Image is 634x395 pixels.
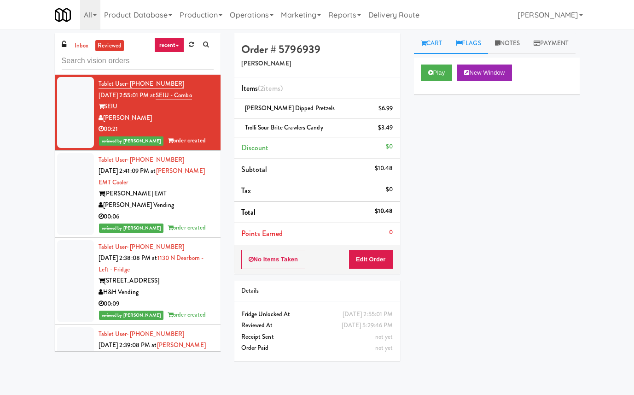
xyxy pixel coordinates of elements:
span: Items [241,83,283,94]
a: Tablet User· [PHONE_NUMBER] [99,79,185,88]
span: Subtotal [241,164,268,175]
div: Reviewed At [241,320,393,331]
li: Tablet User· [PHONE_NUMBER][DATE] 2:38:08 PM at1130 N Dearborn - Left - Fridge[STREET_ADDRESS]H&H... [55,238,221,325]
span: [DATE] 2:39:08 PM at [99,341,157,349]
a: Payment [527,33,576,54]
input: Search vision orders [62,53,214,70]
span: Tax [241,185,251,196]
div: $6.99 [378,103,393,114]
ng-pluralize: items [264,83,280,94]
div: 00:21 [99,124,214,135]
div: $10.48 [375,206,393,217]
div: $3.49 [378,122,393,134]
span: · [PHONE_NUMBER] [127,330,185,338]
span: [DATE] 2:55:01 PM at [99,91,156,100]
div: 00:09 [99,298,214,310]
div: 0 [389,227,393,238]
div: [PERSON_NAME] Vending [99,200,214,211]
span: Trolli Sour Brite Crawlers Candy [245,123,323,132]
button: New Window [457,65,512,81]
a: Tablet User· [PHONE_NUMBER] [99,242,185,251]
div: [DATE] 2:55:01 PM [343,309,393,320]
a: reviewed [95,40,124,52]
div: H&H Vending [99,287,214,298]
div: $0 [386,184,393,195]
div: [STREET_ADDRESS] [99,275,214,287]
span: · [PHONE_NUMBER] [127,242,185,251]
button: No Items Taken [241,250,306,269]
div: [PERSON_NAME] EMT [99,188,214,200]
a: Tablet User· [PHONE_NUMBER] [99,330,185,338]
button: Edit Order [349,250,393,269]
div: Receipt Sent [241,331,393,343]
a: Tablet User· [PHONE_NUMBER] [99,155,185,164]
div: SEIU [99,101,214,112]
div: Details [241,285,393,297]
li: Tablet User· [PHONE_NUMBER][DATE] 2:41:09 PM at[PERSON_NAME] EMT Cooler[PERSON_NAME] EMT[PERSON_N... [55,151,221,238]
span: Discount [241,142,269,153]
span: Points Earned [241,228,283,239]
div: 00:06 [99,211,214,223]
span: not yet [375,332,393,341]
span: · [PHONE_NUMBER] [127,155,185,164]
span: order created [168,136,206,145]
a: inbox [72,40,91,52]
span: [PERSON_NAME] Dipped Pretzels [245,104,335,112]
span: [DATE] 2:38:08 PM at [99,254,157,262]
a: SEIU - Combo [156,91,192,100]
h4: Order # 5796939 [241,43,393,55]
div: Fridge Unlocked At [241,309,393,320]
span: reviewed by [PERSON_NAME] [99,224,164,233]
span: · [PHONE_NUMBER] [127,79,185,88]
div: $0 [386,141,393,153]
span: Total [241,207,256,218]
a: Notes [488,33,527,54]
button: Play [421,65,453,81]
a: Cart [414,33,449,54]
div: $10.48 [375,163,393,174]
span: (2 ) [258,83,283,94]
h5: [PERSON_NAME] [241,60,393,67]
a: recent [154,38,185,53]
img: Micromart [55,7,71,23]
li: Tablet User· [PHONE_NUMBER][DATE] 2:55:01 PM atSEIU - ComboSEIU[PERSON_NAME]00:21reviewed by [PER... [55,75,221,151]
a: 1130 N Dearborn - Left - Fridge [99,254,204,274]
div: Order Paid [241,342,393,354]
a: [PERSON_NAME] EMT Cooler [99,166,205,187]
span: order created [168,310,206,319]
div: [PERSON_NAME] [99,112,214,124]
span: [DATE] 2:41:09 PM at [99,166,156,175]
div: [DATE] 5:29:46 PM [342,320,393,331]
span: reviewed by [PERSON_NAME] [99,311,164,320]
span: reviewed by [PERSON_NAME] [99,136,164,146]
a: Flags [449,33,488,54]
span: not yet [375,343,393,352]
span: order created [168,223,206,232]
